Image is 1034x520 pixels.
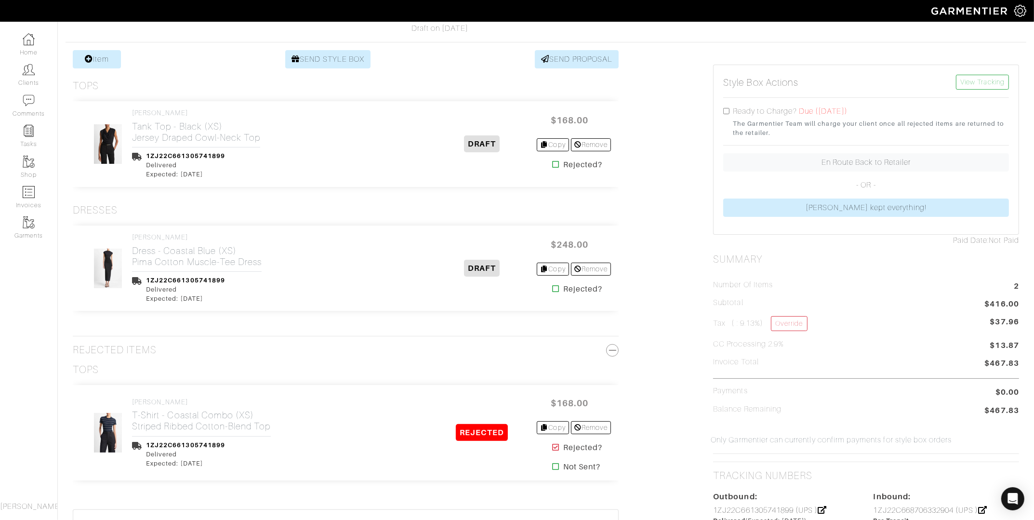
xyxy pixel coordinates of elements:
a: [PERSON_NAME] Tank Top - Black (XS)Jersey Draped Cowl-Neck Top [132,109,260,143]
h2: T-Shirt - Coastal Combo (XS) Striped Ribbed Cotton-Blend Top [132,410,271,432]
h5: CC Processing 2.9% [713,340,784,349]
a: [PERSON_NAME] Dress - Coastal Blue (XS)Pima Cotton Muscle-Tee Dress [132,233,262,267]
h2: Tank Top - Black (XS) Jersey Draped Cowl-Neck Top [132,121,260,143]
a: 1ZJ22C661305741899 (UPS ) [713,506,827,515]
img: garmentier-logo-header-white-b43fb05a5012e4ada735d5af1a66efaba907eab6374d6393d1fbf88cb4ef424d.png [927,2,1014,19]
h4: [PERSON_NAME] [132,233,262,241]
a: Remove [571,421,611,434]
h5: Number of Items [713,280,773,290]
a: View Tracking [956,75,1009,90]
div: Outbound: [713,491,859,503]
h5: Invoice Total [713,358,759,367]
div: Not Paid [713,235,1019,246]
h2: Summary [713,253,1019,266]
div: Expected: [DATE] [146,459,225,468]
div: Draft on [DATE] [287,23,593,34]
span: $416.00 [985,298,1019,311]
a: Remove [571,263,611,276]
div: Expected: [DATE] [146,170,225,179]
h5: Payments [713,387,747,396]
div: Delivered [146,285,225,294]
h5: Tax ( : 9.13%) [713,316,807,331]
h5: Balance Remaining [713,405,782,414]
strong: Not Sent? [563,461,600,473]
div: Delivered [146,450,225,459]
span: REJECTED [456,424,507,441]
span: $0.00 [995,387,1019,398]
img: comment-icon-a0a6a9ef722e966f86d9cbdc48e553b5cf19dbc54f86b18d962a5391bc8f6eb6.png [23,94,35,107]
img: clients-icon-6bae9207a08558b7cb47a8932f037763ab4055f8c8b6bfacd5dc20c3e0201464.png [23,64,35,76]
span: DRAFT [464,260,499,277]
strong: Rejected? [563,159,602,171]
img: yLz7tZCnu4R8UTTD626xrURy [93,248,123,289]
a: SEND STYLE BOX [285,50,371,68]
div: Delivered [146,160,225,170]
span: Due ([DATE]) [799,107,848,116]
a: [PERSON_NAME] kept everything! [723,199,1009,217]
a: Copy [537,421,569,434]
a: 1ZJ22C668706332904 (UPS ) [874,506,987,515]
div: Inbound: [874,491,1019,503]
img: gear-icon-white-bd11855cb880d31180b6d7d6211b90ccbf57a29d726f0c71d8c61bd08dd39cc2.png [1014,5,1026,17]
span: DRAFT [464,135,499,152]
span: Only Garmentier can currently confirm payments for style box orders [711,434,952,446]
small: The Garmentier Team will charge your client once all rejected items are returned to the retailer. [733,119,1009,137]
h3: Rejected Items [73,344,619,356]
a: Remove [571,138,611,151]
h4: [PERSON_NAME] [132,109,260,117]
a: Item [73,50,121,68]
img: reminder-icon-8004d30b9f0a5d33ae49ab947aed9ed385cf756f9e5892f1edd6e32f2345188e.png [23,125,35,137]
span: $467.83 [985,358,1019,371]
a: Copy [537,263,569,276]
a: En Route Back to Retailer [723,153,1009,172]
span: $37.96 [990,316,1019,328]
a: [PERSON_NAME] T-Shirt - Coastal Combo (XS)Striped Ribbed Cotton-Blend Top [132,398,271,432]
h4: [PERSON_NAME] [132,398,271,406]
a: 1ZJ22C661305741899 [146,277,225,284]
img: pAE13BE3bNBjVhYTu5sVBBsX [93,413,123,453]
img: garments-icon-b7da505a4dc4fd61783c78ac3ca0ef83fa9d6f193b1c9dc38574b1d14d53ca28.png [23,216,35,228]
h2: Tracking numbers [713,470,812,482]
h2: Dress - Coastal Blue (XS) Pima Cotton Muscle-Tee Dress [132,245,262,267]
a: Override [771,316,807,331]
h5: Subtotal [713,298,743,307]
span: $467.83 [985,405,1019,418]
img: hyHuQfC4rZ5sXLPchMgspvur [93,124,123,164]
a: 1ZJ22C661305741899 [146,441,225,449]
h3: Tops [73,364,99,376]
span: $168.00 [541,110,598,131]
span: $248.00 [541,234,598,255]
span: $13.87 [990,340,1019,353]
span: $168.00 [541,393,598,413]
img: dashboard-icon-dbcd8f5a0b271acd01030246c82b418ddd0df26cd7fceb0bd07c9910d44c42f6.png [23,33,35,45]
h3: Tops [73,80,99,92]
a: 1ZJ22C661305741899 [146,152,225,160]
a: SEND PROPOSAL [535,50,619,68]
h3: Dresses [73,204,118,216]
label: Ready to Charge? [733,106,797,117]
strong: Rejected? [563,442,602,453]
img: garments-icon-b7da505a4dc4fd61783c78ac3ca0ef83fa9d6f193b1c9dc38574b1d14d53ca28.png [23,156,35,168]
span: Paid Date: [953,236,989,245]
h5: Style Box Actions [723,77,798,88]
a: Copy [537,138,569,151]
img: orders-icon-0abe47150d42831381b5fb84f609e132dff9fe21cb692f30cb5eec754e2cba89.png [23,186,35,198]
p: - OR - [723,179,1009,191]
span: 2 [1014,280,1019,293]
div: Open Intercom Messenger [1001,487,1024,510]
div: Expected: [DATE] [146,294,225,303]
strong: Rejected? [563,283,602,295]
